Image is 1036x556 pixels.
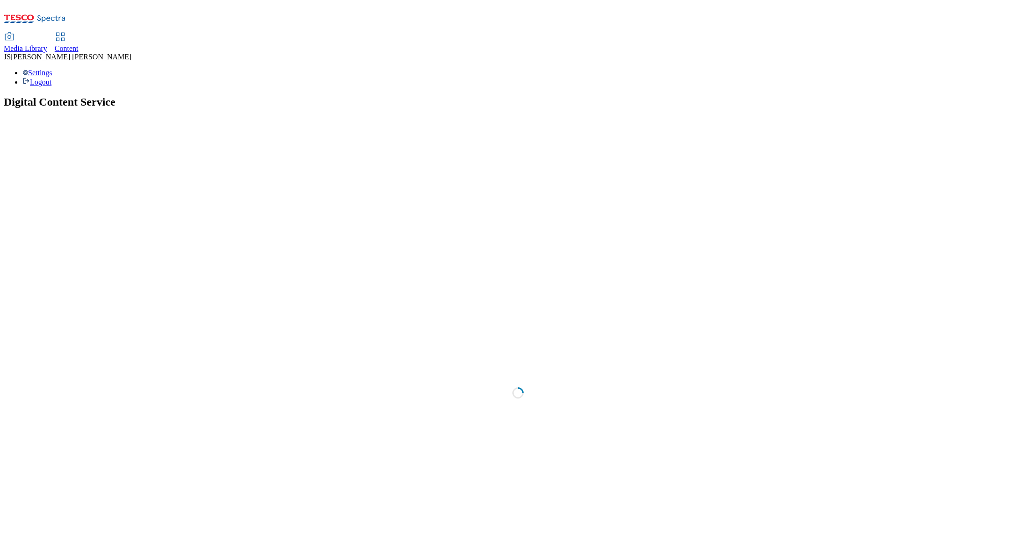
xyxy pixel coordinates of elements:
a: Media Library [4,33,47,53]
a: Logout [22,78,51,86]
span: Content [55,44,79,52]
span: Media Library [4,44,47,52]
span: JS [4,53,11,61]
a: Settings [22,69,52,77]
span: [PERSON_NAME] [PERSON_NAME] [11,53,131,61]
h1: Digital Content Service [4,96,1032,108]
a: Content [55,33,79,53]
